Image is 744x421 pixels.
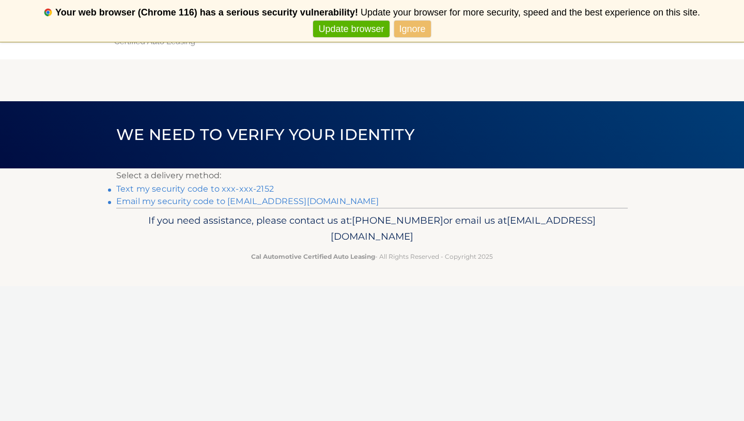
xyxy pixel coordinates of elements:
[313,21,389,38] a: Update browser
[361,7,700,18] span: Update your browser for more security, speed and the best experience on this site.
[394,21,431,38] a: Ignore
[116,184,274,194] a: Text my security code to xxx-xxx-2152
[352,214,443,226] span: [PHONE_NUMBER]
[251,253,375,260] strong: Cal Automotive Certified Auto Leasing
[123,251,621,262] p: - All Rights Reserved - Copyright 2025
[116,125,414,144] span: We need to verify your identity
[55,7,358,18] b: Your web browser (Chrome 116) has a serious security vulnerability!
[116,196,379,206] a: Email my security code to [EMAIL_ADDRESS][DOMAIN_NAME]
[123,212,621,245] p: If you need assistance, please contact us at: or email us at
[116,168,628,183] p: Select a delivery method:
